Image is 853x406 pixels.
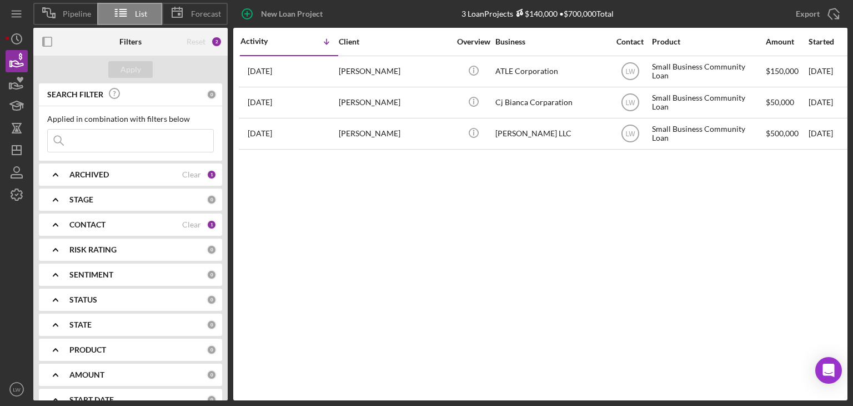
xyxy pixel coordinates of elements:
div: Overview [453,37,494,46]
div: [PERSON_NAME] LLC [495,119,606,148]
div: 2 [211,36,222,47]
text: LW [625,99,635,107]
div: ATLE Corporation [495,57,606,86]
b: ARCHIVED [69,170,109,179]
div: New Loan Project [261,3,323,25]
div: Business [495,37,606,46]
b: CONTACT [69,220,106,229]
div: Clear [182,220,201,229]
b: START DATE [69,395,114,404]
div: Cj Bianca Corparation [495,88,606,117]
time: 2025-08-19 20:17 [248,98,272,107]
div: 0 [207,370,217,380]
b: RISK RATING [69,245,117,254]
button: LW [6,378,28,400]
b: SENTIMENT [69,270,113,279]
div: 0 [207,320,217,330]
div: Small Business Community Loan [652,119,763,148]
div: 1 [207,220,217,230]
div: Product [652,37,763,46]
div: $500,000 [766,119,807,148]
div: 0 [207,90,217,100]
div: $50,000 [766,88,807,117]
b: PRODUCT [69,345,106,354]
div: $140,000 [513,9,558,18]
b: STAGE [69,195,93,204]
div: 0 [207,195,217,205]
div: Small Business Community Loan [652,88,763,117]
div: $150,000 [766,57,807,86]
div: Reset [187,37,205,46]
b: SEARCH FILTER [47,90,103,99]
div: Open Intercom Messenger [815,357,842,384]
div: 0 [207,295,217,305]
div: 0 [207,270,217,280]
div: 3 Loan Projects • $700,000 Total [461,9,614,18]
div: [PERSON_NAME] [339,57,450,86]
div: [PERSON_NAME] [339,119,450,148]
button: Export [785,3,847,25]
div: 0 [207,345,217,355]
div: Applied in combination with filters below [47,115,214,123]
div: Small Business Community Loan [652,57,763,86]
div: Export [796,3,820,25]
div: 0 [207,395,217,405]
button: New Loan Project [233,3,334,25]
div: Activity [240,37,289,46]
div: Contact [609,37,651,46]
span: Pipeline [63,9,91,18]
time: 2025-08-20 21:41 [248,67,272,76]
div: 1 [207,170,217,180]
text: LW [625,68,635,76]
b: STATE [69,320,92,329]
div: Amount [766,37,807,46]
div: Client [339,37,450,46]
div: Clear [182,170,201,179]
b: STATUS [69,295,97,304]
div: Apply [121,61,141,78]
text: LW [13,387,21,393]
span: Forecast [191,9,221,18]
span: List [135,9,147,18]
b: AMOUNT [69,370,104,379]
time: 2025-08-19 19:29 [248,129,272,138]
div: [PERSON_NAME] [339,88,450,117]
b: Filters [119,37,142,46]
text: LW [625,130,635,138]
div: 0 [207,245,217,255]
button: Apply [108,61,153,78]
